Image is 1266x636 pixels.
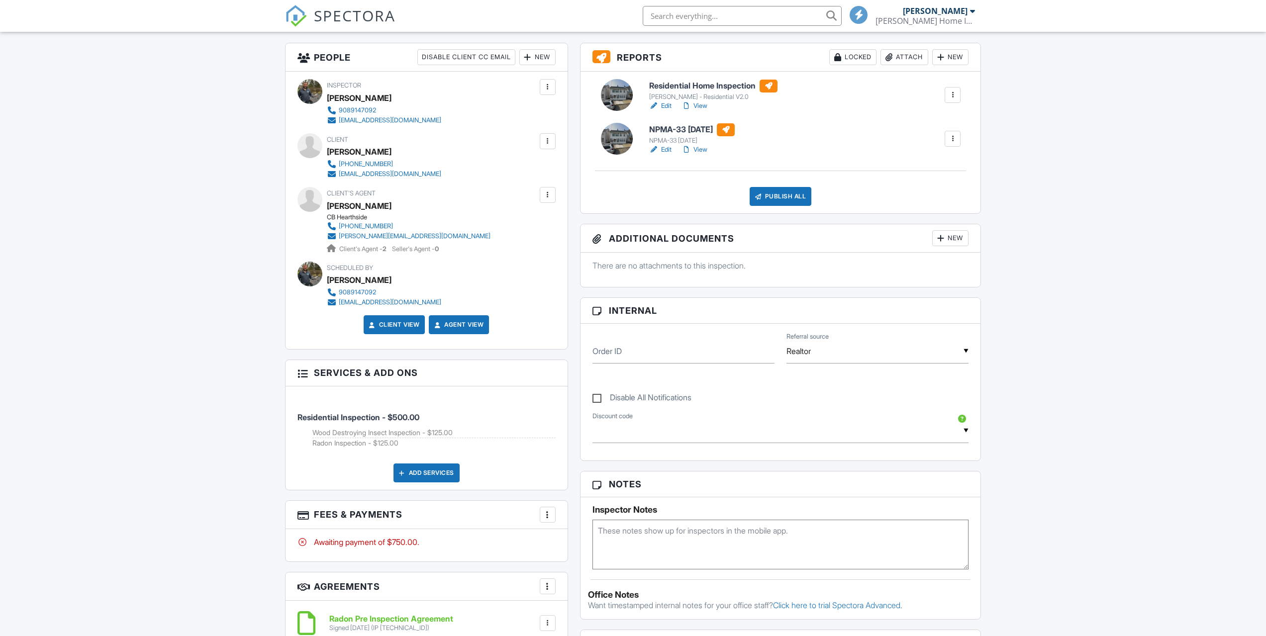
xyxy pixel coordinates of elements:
a: View [682,145,707,155]
a: [PHONE_NUMBER] [327,159,441,169]
a: SPECTORA [285,13,395,34]
span: SPECTORA [314,5,395,26]
span: Seller's Agent - [392,245,439,253]
div: 9089147092 [339,106,376,114]
div: [PERSON_NAME] [327,273,391,287]
a: [EMAIL_ADDRESS][DOMAIN_NAME] [327,297,441,307]
a: NPMA-33 [DATE] NPMA-33 [DATE] [649,123,735,145]
a: 9089147092 [327,287,441,297]
h5: Inspector Notes [592,505,969,515]
a: [EMAIL_ADDRESS][DOMAIN_NAME] [327,169,441,179]
a: Edit [649,101,672,111]
li: Add on: Radon Inspection [312,438,556,448]
a: Residential Home Inspection [PERSON_NAME] - Residential V2.0 [649,80,778,101]
h3: People [286,43,568,72]
a: 9089147092 [327,105,441,115]
label: Disable All Notifications [592,393,691,405]
span: Client's Agent [327,189,376,197]
div: Office Notes [588,590,974,600]
h3: Additional Documents [581,224,981,253]
div: [PERSON_NAME] - Residential V2.0 [649,93,778,101]
h6: Residential Home Inspection [649,80,778,92]
div: [EMAIL_ADDRESS][DOMAIN_NAME] [339,298,441,306]
div: Add Services [393,463,460,482]
div: [PERSON_NAME] [327,144,391,159]
a: [PERSON_NAME] [327,198,391,213]
div: New [519,49,556,65]
img: The Best Home Inspection Software - Spectora [285,5,307,27]
div: NPMA-33 [DATE] [649,137,735,145]
label: Discount code [592,412,633,421]
div: Signed [DATE] (IP [TECHNICAL_ID]) [329,624,453,632]
input: Search everything... [643,6,842,26]
div: Awaiting payment of $750.00. [297,537,556,547]
h3: Services & Add ons [286,360,568,386]
div: [EMAIL_ADDRESS][DOMAIN_NAME] [339,116,441,124]
li: Service: Residential Inspection [297,394,556,456]
a: [PERSON_NAME][EMAIL_ADDRESS][DOMAIN_NAME] [327,231,490,241]
h6: NPMA-33 [DATE] [649,123,735,136]
div: [PERSON_NAME] [903,6,968,16]
div: [PERSON_NAME][EMAIL_ADDRESS][DOMAIN_NAME] [339,232,490,240]
h6: Radon Pre Inspection Agreement [329,615,453,624]
h3: Reports [581,43,981,72]
strong: 0 [435,245,439,253]
a: [EMAIL_ADDRESS][DOMAIN_NAME] [327,115,441,125]
div: CB Hearthside [327,213,498,221]
div: [PERSON_NAME] [327,91,391,105]
div: Watson Home Inspection Services LLC [876,16,975,26]
span: Residential Inspection - $500.00 [297,412,419,422]
a: Agent View [432,320,484,330]
a: Click here to trial Spectora Advanced. [773,600,902,610]
li: Add on: Wood Destroying Insect Inspection [312,428,556,438]
label: Order ID [592,346,622,357]
span: Scheduled By [327,264,373,272]
span: Inspector [327,82,361,89]
span: Client [327,136,348,143]
div: Locked [829,49,876,65]
p: There are no attachments to this inspection. [592,260,969,271]
span: Client's Agent - [339,245,388,253]
div: [PHONE_NUMBER] [339,222,393,230]
div: 9089147092 [339,288,376,296]
div: Publish All [750,187,812,206]
a: Edit [649,145,672,155]
h3: Notes [581,471,981,497]
a: Client View [367,320,420,330]
a: Radon Pre Inspection Agreement Signed [DATE] (IP [TECHNICAL_ID]) [329,615,453,632]
div: [PHONE_NUMBER] [339,160,393,168]
a: View [682,101,707,111]
div: Attach [880,49,928,65]
p: Want timestamped internal notes for your office staff? [588,600,974,611]
div: [EMAIL_ADDRESS][DOMAIN_NAME] [339,170,441,178]
h3: Fees & Payments [286,501,568,529]
label: Referral source [786,332,829,341]
strong: 2 [383,245,387,253]
div: Disable Client CC Email [417,49,515,65]
h3: Internal [581,298,981,324]
h3: Agreements [286,572,568,601]
div: New [932,230,969,246]
div: New [932,49,969,65]
a: [PHONE_NUMBER] [327,221,490,231]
